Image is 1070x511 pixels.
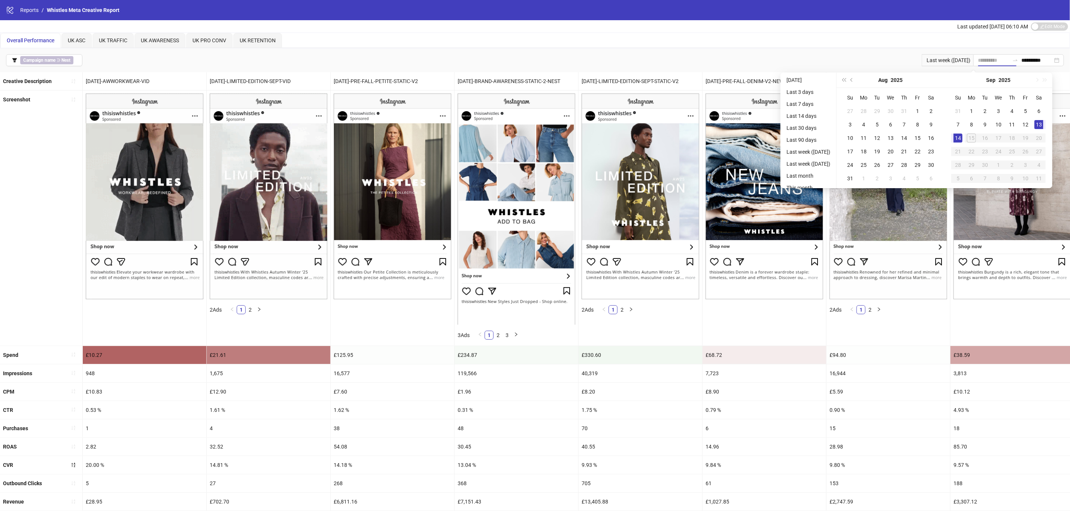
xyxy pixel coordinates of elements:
td: 2025-10-10 [1019,172,1032,185]
div: 31 [900,107,909,116]
td: 2025-09-28 [951,158,965,172]
button: right [255,305,264,314]
span: sort-ascending [71,97,76,102]
td: 2025-09-06 [924,172,938,185]
div: 13 [1034,120,1043,129]
div: 2 [873,174,882,183]
td: 2025-08-08 [911,118,924,131]
div: 22 [967,147,976,156]
td: 2025-08-30 [924,158,938,172]
td: 2025-09-12 [1019,118,1032,131]
div: £68.72 [703,346,826,364]
div: 26 [873,160,882,169]
td: 2025-08-27 [884,158,897,172]
th: Th [1005,91,1019,104]
div: 7 [900,120,909,129]
b: Campaign name [23,58,55,63]
th: Tu [978,91,992,104]
span: right [514,332,518,337]
li: 1 [485,331,494,340]
span: UK AWARENESS [141,37,179,43]
td: 2025-08-23 [924,145,938,158]
span: UK PRO CONV [193,37,226,43]
div: 23 [980,147,989,156]
div: 5 [1021,107,1030,116]
span: sort-ascending [71,352,76,357]
div: 4 [900,174,909,183]
div: 30 [980,160,989,169]
img: Screenshot 6905542740131 [582,94,699,299]
div: 12 [1021,120,1030,129]
div: 27 [1034,147,1043,156]
a: 1 [485,331,493,339]
div: 28 [859,107,868,116]
a: 2 [246,306,254,314]
button: right [627,305,636,314]
td: 2025-08-18 [857,145,870,158]
div: 2 [1007,160,1016,169]
td: 2025-09-18 [1005,131,1019,145]
div: [DATE]-AWWORKWEAR-VID [83,72,206,90]
a: 2 [866,306,874,314]
div: 26 [1021,147,1030,156]
img: Screenshot 6896789999131 [706,94,823,299]
td: 2025-08-01 [911,104,924,118]
li: Last week ([DATE]) [783,159,833,168]
th: Fr [911,91,924,104]
div: [DATE]-BRAND-AWARENESS-STATIC-2-NEST [455,72,578,90]
div: 28 [954,160,963,169]
a: 2 [618,306,626,314]
td: 2025-09-24 [992,145,1005,158]
td: 2025-09-03 [884,172,897,185]
div: 3 [846,120,855,129]
li: Last 7 days [783,100,833,108]
a: 1 [237,306,245,314]
div: 4 [859,120,868,129]
th: Su [951,91,965,104]
div: £125.95 [331,346,454,364]
img: Screenshot 6905562670131 [86,94,203,299]
td: 2025-08-26 [870,158,884,172]
div: 10 [994,120,1003,129]
button: Choose a month [986,73,996,88]
div: 8 [967,120,976,129]
b: Nest [61,58,70,63]
td: 2025-10-11 [1032,172,1046,185]
td: 2025-10-05 [951,172,965,185]
li: 3 [503,331,512,340]
button: Last year (Control + left) [840,73,848,88]
div: [DATE]-LIMITED-EDITION-SEPT-STATIC-V2 [579,72,702,90]
div: 25 [859,160,868,169]
td: 2025-09-05 [911,172,924,185]
div: 31 [846,174,855,183]
div: 1,675 [207,364,330,382]
button: Choose a year [999,73,1011,88]
span: right [257,307,261,312]
th: We [992,91,1005,104]
li: Next Page [627,305,636,314]
td: 2025-09-14 [951,131,965,145]
div: 3 [994,107,1003,116]
td: 2025-10-02 [1005,158,1019,172]
div: 11 [1007,120,1016,129]
div: 22 [913,147,922,156]
a: 1 [609,306,617,314]
div: 30 [927,160,936,169]
td: 2025-09-19 [1019,131,1032,145]
span: sort-ascending [71,481,76,486]
button: right [875,305,883,314]
div: 31 [954,107,963,116]
div: 18 [859,147,868,156]
span: ∋ [20,56,73,64]
div: 10 [846,134,855,143]
div: 23 [927,147,936,156]
td: 2025-09-07 [951,118,965,131]
td: 2025-07-28 [857,104,870,118]
div: 15 [967,134,976,143]
td: 2025-08-16 [924,131,938,145]
span: left [230,307,234,312]
th: Mo [965,91,978,104]
b: Screenshot [3,97,30,102]
img: Screenshot 6880217743731 [458,94,575,324]
td: 2025-09-06 [1032,104,1046,118]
